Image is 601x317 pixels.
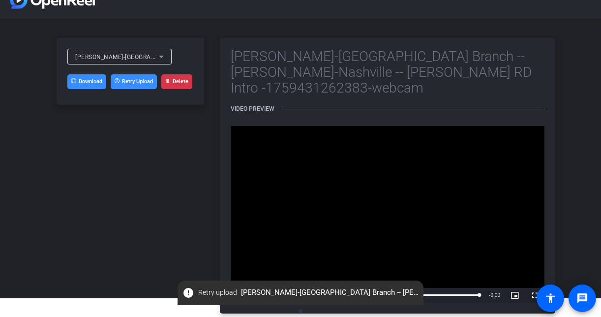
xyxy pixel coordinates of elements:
[75,53,448,61] span: [PERSON_NAME]-[GEOGRAPHIC_DATA] Branch -- [PERSON_NAME]-Nashville -- [PERSON_NAME] RD Intro -1759...
[491,292,500,298] span: 0:00
[198,287,237,298] span: Retry upload
[544,292,556,304] mat-icon: accessibility
[67,74,106,89] a: Download
[178,284,423,302] span: [PERSON_NAME]-[GEOGRAPHIC_DATA] Branch -- [PERSON_NAME]-Nashville -- [PERSON_NAME] RD Intro -1759...
[525,288,544,303] button: Fullscreen
[111,74,157,89] button: Retry Upload
[231,126,544,303] div: Video Player
[182,287,194,299] mat-icon: error
[275,294,479,296] div: Progress Bar
[231,105,544,112] h3: Video Preview
[489,292,490,298] span: -
[576,292,588,304] mat-icon: message
[297,307,304,316] span: ▼
[161,74,192,89] button: Delete
[505,288,525,303] button: Picture-in-Picture
[231,49,544,96] h2: [PERSON_NAME]-[GEOGRAPHIC_DATA] Branch -- [PERSON_NAME]-Nashville -- [PERSON_NAME] RD Intro -1759...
